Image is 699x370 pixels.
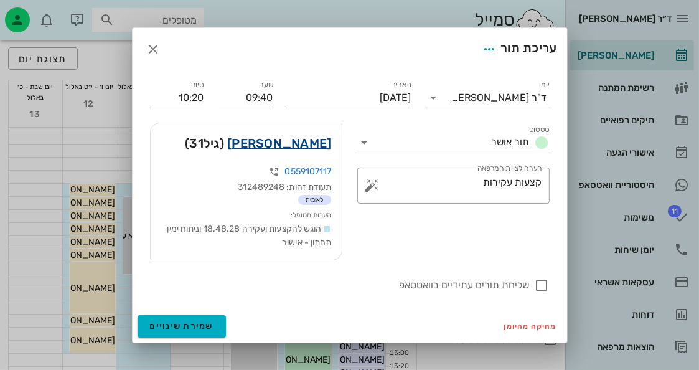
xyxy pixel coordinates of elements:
[478,38,556,60] div: עריכת תור
[452,92,547,103] div: ד"ר [PERSON_NAME]
[259,80,273,90] label: שעה
[357,133,550,153] div: סטטוסתור אושר
[165,224,331,248] span: הוגש להקצעות ועקירה 18.48.28 וניתוח ימין תחתון - אישור
[190,136,204,151] span: 31
[285,166,332,176] a: 0559107117
[492,136,530,148] span: תור אושר
[504,322,557,331] span: מחיקה מהיומן
[426,88,550,108] div: יומןד"ר [PERSON_NAME]
[499,318,562,335] button: מחיקה מהיומן
[138,315,227,338] button: שמירת שינויים
[150,279,530,292] label: שליחת תורים עתידיים בוואטסאפ
[161,181,332,194] div: תעודת זהות: 312489248
[306,195,324,205] span: לאומית
[539,80,550,90] label: יומן
[392,80,411,90] label: תאריך
[191,80,204,90] label: סיום
[291,211,331,219] small: הערות מטופל:
[150,321,214,331] span: שמירת שינויים
[185,133,224,153] span: (גיל )
[477,164,542,173] label: הערה לצוות המרפאה
[227,133,331,153] a: [PERSON_NAME]
[529,125,550,135] label: סטטוס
